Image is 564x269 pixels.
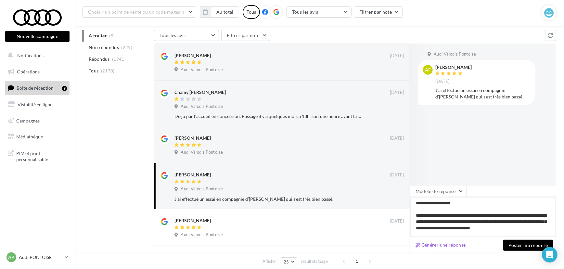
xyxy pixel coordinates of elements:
[390,135,404,141] span: [DATE]
[354,6,403,18] button: Filtrer par note
[435,65,472,70] div: [PERSON_NAME]
[16,149,67,163] span: PLV et print personnalisable
[390,90,404,96] span: [DATE]
[181,104,223,109] span: Audi Valodis Pontoise
[181,186,223,192] span: Audi Valodis Pontoise
[4,130,71,144] a: Médiathèque
[4,146,71,165] a: PLV et print personnalisable
[19,254,62,261] p: Audi PONTOISE
[413,241,468,249] button: Générer une réponse
[174,217,211,224] div: [PERSON_NAME]
[221,30,270,41] button: Filtrer par note
[62,86,67,91] div: 9
[4,114,71,128] a: Campagnes
[263,258,277,264] span: Afficher
[503,240,553,251] button: Poster ma réponse
[390,172,404,178] span: [DATE]
[287,6,352,18] button: Tous les avis
[181,149,223,155] span: Audi Valodis Pontoise
[16,118,40,123] span: Campagnes
[18,102,52,107] span: Visibilité en ligne
[4,81,71,95] a: Boîte de réception9
[435,79,450,84] span: [DATE]
[88,9,184,15] span: Choisir un point de vente ou un code magasin
[4,98,71,111] a: Visibilité en ligne
[16,134,43,139] span: Médiathèque
[284,259,289,264] span: 25
[435,87,530,100] div: J’ai effectué un essai en compagnie d’[PERSON_NAME] qui s’est très bien passé.
[390,218,404,224] span: [DATE]
[174,52,211,59] div: [PERSON_NAME]
[17,69,40,74] span: Opérations
[174,113,362,120] div: Déçu par l’accueil en concession. Passage il y a quelques mois à 18h, soit une heure avant la fer...
[122,45,133,50] span: (229)
[542,247,558,263] div: Open Intercom Messenger
[89,56,110,62] span: Répondus
[200,6,239,18] button: Au total
[434,51,476,57] span: Audi Valodis Pontoise
[174,135,211,141] div: [PERSON_NAME]
[17,85,54,91] span: Boîte de réception
[4,65,71,79] a: Opérations
[4,49,68,62] button: Notifications
[352,256,362,266] span: 1
[243,5,260,19] div: Tous
[281,257,297,266] button: 25
[292,9,318,15] span: Tous les avis
[89,44,119,51] span: Non répondus
[89,68,98,74] span: Tous
[410,186,467,197] button: Modèle de réponse
[5,251,70,263] a: AP Audi PONTOISE
[181,67,223,73] span: Audi Valodis Pontoise
[154,30,219,41] button: Tous les avis
[5,31,70,42] button: Nouvelle campagne
[174,89,226,96] div: Chamy [PERSON_NAME]
[390,53,404,59] span: [DATE]
[211,6,239,18] button: Au total
[101,68,115,73] span: (2170)
[425,67,431,73] span: AF
[83,6,196,18] button: Choisir un point de vente ou un code magasin
[174,196,362,202] div: J’ai effectué un essai en compagnie d’[PERSON_NAME] qui s’est très bien passé.
[301,258,328,264] span: résultats/page
[8,254,15,261] span: AP
[160,32,186,38] span: Tous les avis
[174,172,211,178] div: [PERSON_NAME]
[181,232,223,238] span: Audi Valodis Pontoise
[17,53,44,58] span: Notifications
[112,57,126,62] span: (1941)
